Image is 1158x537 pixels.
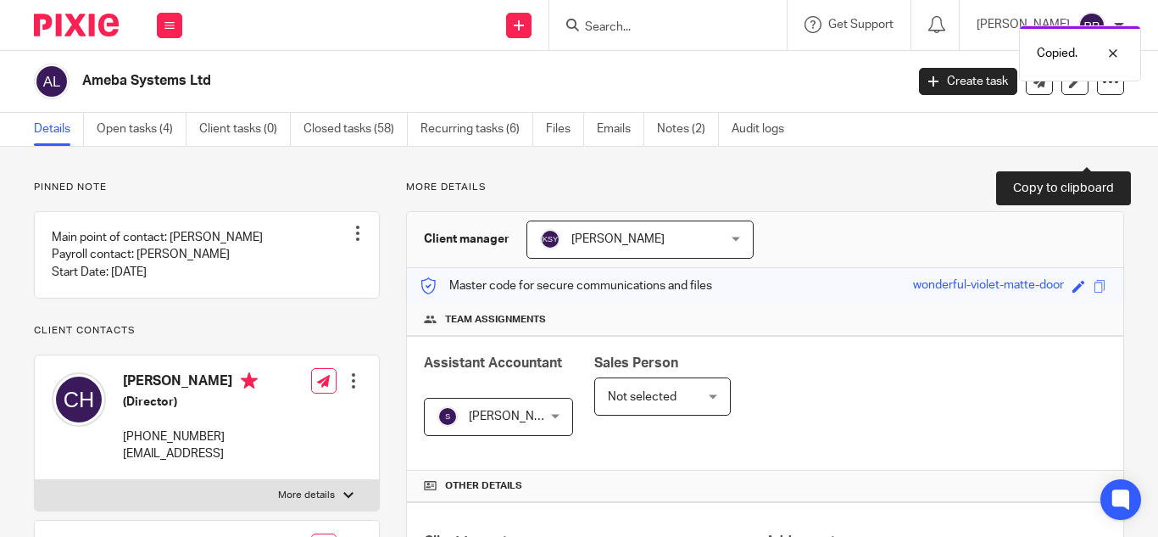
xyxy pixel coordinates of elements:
span: [PERSON_NAME] R [469,411,572,422]
a: Notes (2) [657,113,719,146]
a: Closed tasks (58) [303,113,408,146]
p: Pinned note [34,181,380,194]
h3: Client manager [424,231,509,248]
h2: Ameba Systems Ltd [82,72,732,90]
span: Team assignments [445,313,546,327]
a: Recurring tasks (6) [420,113,533,146]
h4: [PERSON_NAME] [123,372,258,394]
a: Emails [597,113,644,146]
i: Primary [241,372,258,389]
p: Copied. [1037,45,1077,62]
a: Create task [919,68,1017,95]
h5: (Director) [123,394,258,411]
img: svg%3E [34,64,70,99]
span: Assistant Accountant [424,356,562,370]
p: More details [278,489,335,502]
p: More details [406,181,1124,194]
span: Sales Person [594,356,678,370]
img: svg%3E [52,372,106,427]
img: Pixie [34,14,119,36]
span: Not selected [608,391,676,403]
span: Other details [445,479,522,493]
span: [PERSON_NAME] [571,233,665,245]
p: [EMAIL_ADDRESS] [123,445,258,462]
a: Files [546,113,584,146]
a: Client tasks (0) [199,113,291,146]
img: svg%3E [437,406,458,427]
a: Details [34,113,84,146]
img: svg%3E [1078,12,1105,39]
a: Open tasks (4) [97,113,187,146]
a: Audit logs [732,113,797,146]
p: Client contacts [34,324,380,338]
p: [PHONE_NUMBER] [123,428,258,445]
img: svg%3E [540,229,560,249]
div: wonderful-violet-matte-door [913,277,1064,296]
p: Master code for secure communications and files [420,277,712,294]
